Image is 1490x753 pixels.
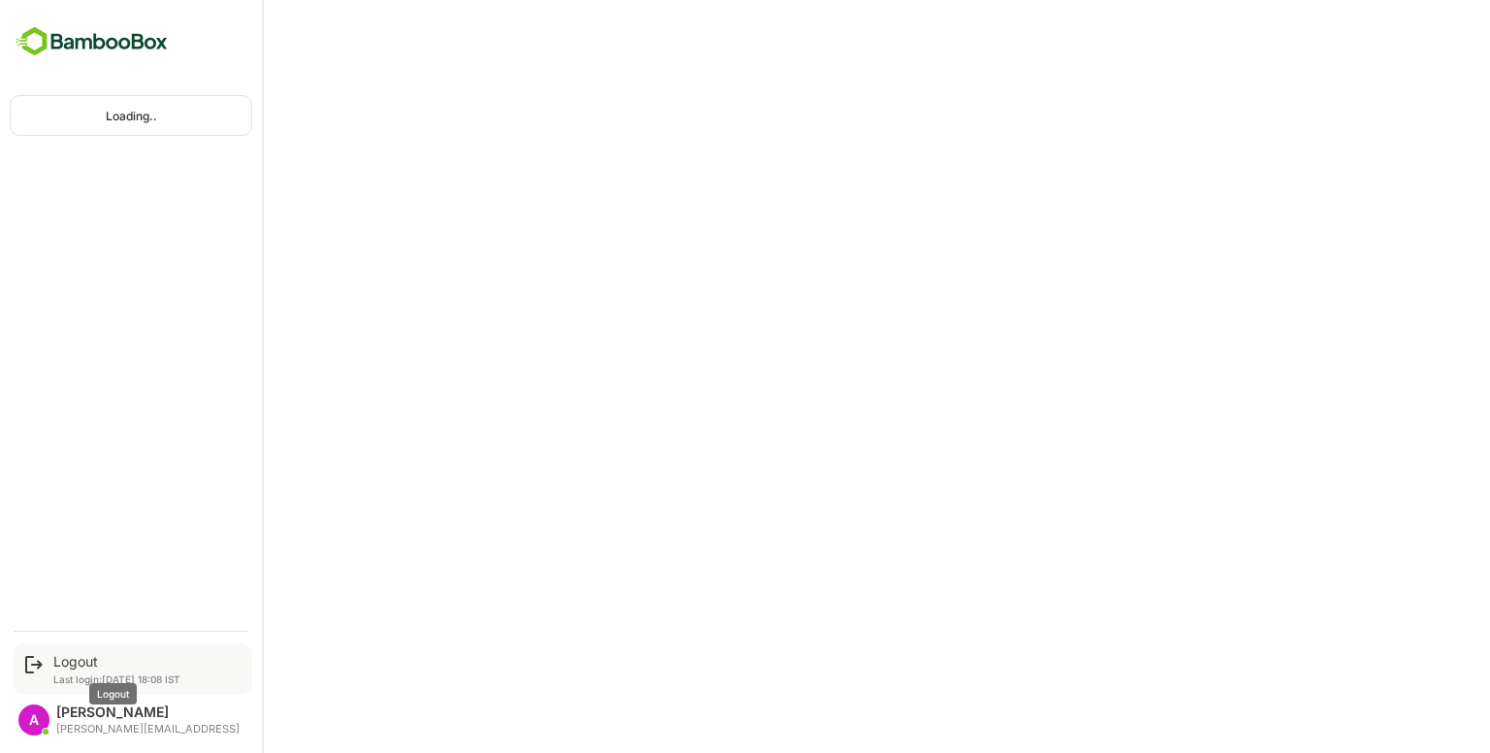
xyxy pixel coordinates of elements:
div: Logout [53,653,180,670]
div: A [18,704,49,736]
p: Last login: [DATE] 18:08 IST [53,673,180,685]
div: Loading.. [11,96,251,135]
img: BambooboxFullLogoMark.5f36c76dfaba33ec1ec1367b70bb1252.svg [10,23,174,60]
div: [PERSON_NAME] [56,704,240,721]
div: [PERSON_NAME][EMAIL_ADDRESS] [56,723,240,736]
